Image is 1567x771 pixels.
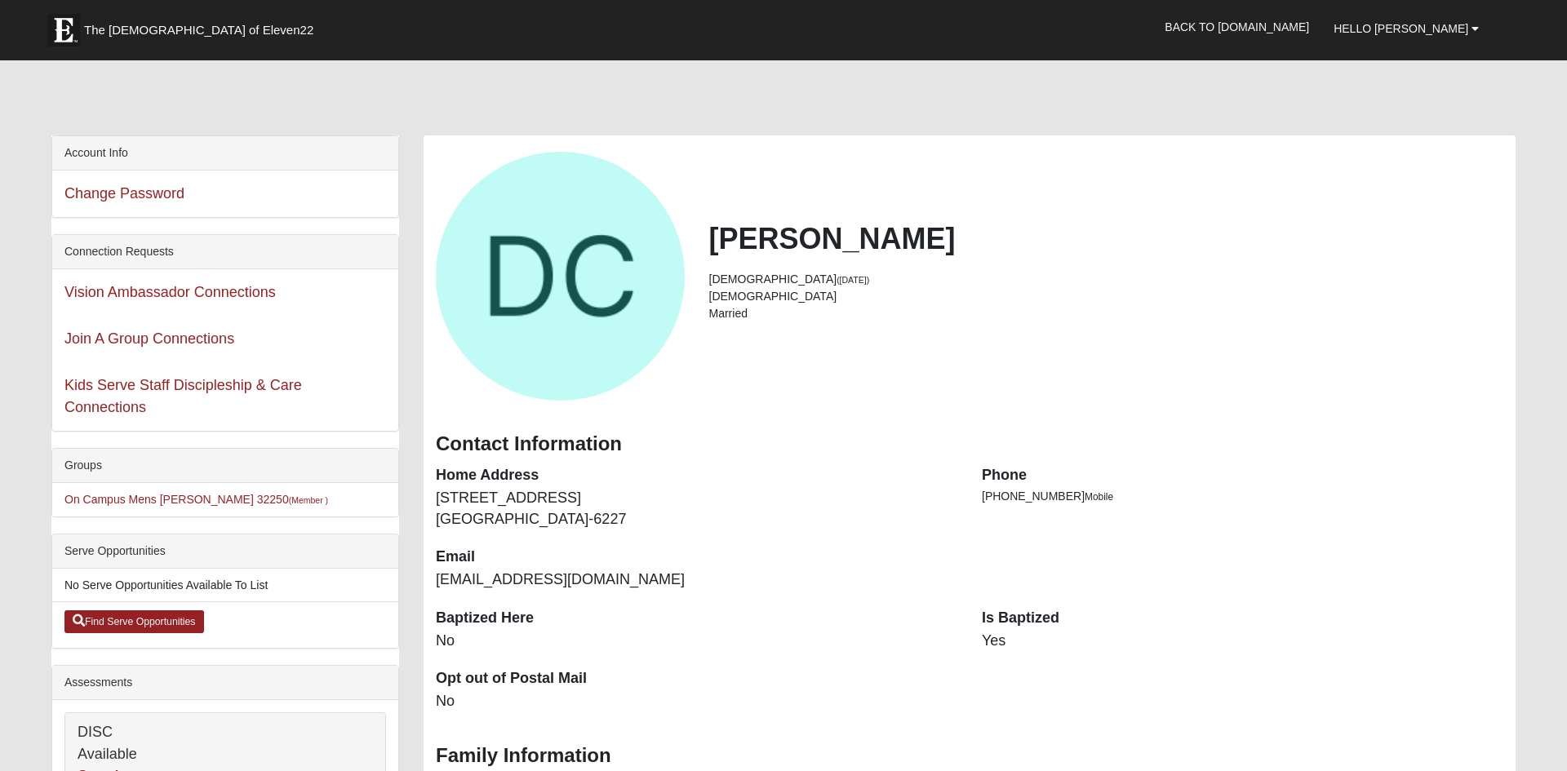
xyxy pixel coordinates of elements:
a: Back to [DOMAIN_NAME] [1152,7,1321,47]
small: (Member ) [289,495,328,505]
dt: Email [436,547,957,568]
li: [DEMOGRAPHIC_DATA] [709,271,1504,288]
a: The [DEMOGRAPHIC_DATA] of Eleven22 [39,6,366,47]
div: Connection Requests [52,235,398,269]
dt: Is Baptized [982,608,1503,629]
div: Groups [52,449,398,483]
a: On Campus Mens [PERSON_NAME] 32250(Member ) [64,493,328,506]
dd: No [436,691,957,712]
span: Mobile [1085,491,1113,503]
span: The [DEMOGRAPHIC_DATA] of Eleven22 [84,22,313,38]
li: [DEMOGRAPHIC_DATA] [709,288,1504,305]
div: Serve Opportunities [52,534,398,569]
dd: [STREET_ADDRESS] [GEOGRAPHIC_DATA]-6227 [436,488,957,530]
li: No Serve Opportunities Available To List [52,569,398,602]
h3: Family Information [436,744,1503,768]
div: Account Info [52,136,398,171]
dt: Opt out of Postal Mail [436,668,957,689]
a: Find Serve Opportunities [64,610,204,633]
a: View Fullsize Photo [436,152,685,401]
img: Eleven22 logo [47,14,80,47]
h3: Contact Information [436,432,1503,456]
div: Assessments [52,666,398,700]
dd: No [436,631,957,652]
li: [PHONE_NUMBER] [982,488,1503,505]
dd: [EMAIL_ADDRESS][DOMAIN_NAME] [436,569,957,591]
a: Change Password [64,185,184,202]
dt: Baptized Here [436,608,957,629]
h2: [PERSON_NAME] [709,221,1504,256]
a: Vision Ambassador Connections [64,284,276,300]
a: Kids Serve Staff Discipleship & Care Connections [64,377,302,415]
dd: Yes [982,631,1503,652]
small: ([DATE]) [837,275,869,285]
li: Married [709,305,1504,322]
span: Hello [PERSON_NAME] [1334,22,1468,35]
dt: Home Address [436,465,957,486]
a: Hello [PERSON_NAME] [1321,8,1491,49]
dt: Phone [982,465,1503,486]
a: Join A Group Connections [64,330,234,347]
